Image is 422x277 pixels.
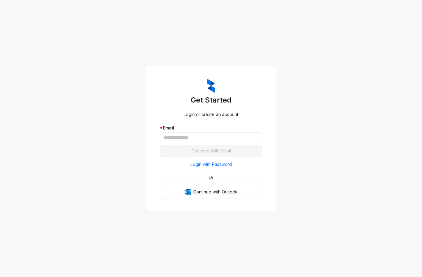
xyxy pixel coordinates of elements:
[185,189,191,195] img: Outlook
[190,161,232,168] span: Login with Password
[160,111,262,118] div: Login or create an account
[160,186,262,198] button: OutlookContinue with Outlook
[160,145,262,157] button: Continue With Email
[204,174,218,181] span: Or
[160,159,262,169] button: Login with Password
[193,189,238,195] span: Continue with Outlook
[207,79,215,93] img: ZumaIcon
[160,125,262,131] div: Email
[160,95,262,105] h3: Get Started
